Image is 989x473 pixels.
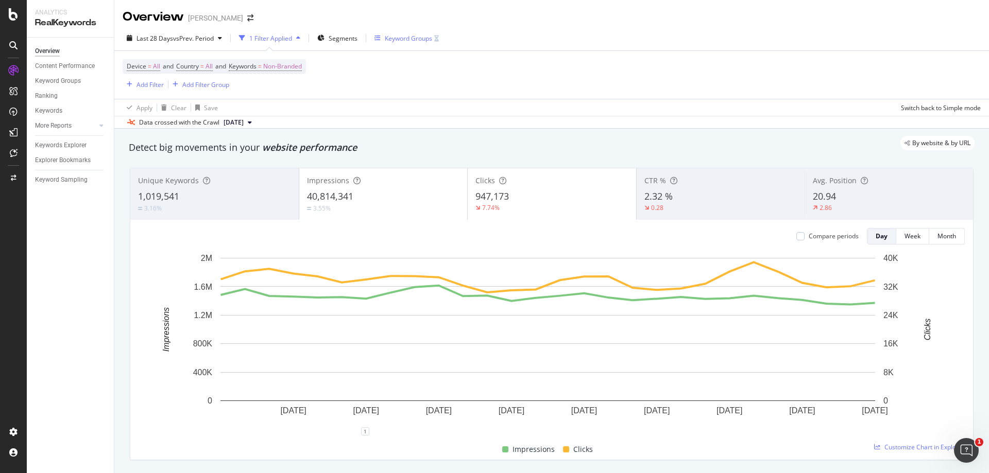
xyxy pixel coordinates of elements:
[123,30,226,46] button: Last 28 DaysvsPrev. Period
[813,176,857,185] span: Avg. Position
[883,396,888,405] text: 0
[123,78,164,91] button: Add Filter
[809,232,859,240] div: Compare periods
[182,80,229,89] div: Add Filter Group
[475,176,495,185] span: Clicks
[35,174,107,185] a: Keyword Sampling
[35,76,81,86] div: Keyword Groups
[137,34,173,43] span: Last 28 Days
[35,91,107,101] a: Ranking
[874,443,965,451] a: Customize Chart in Explorer
[123,8,184,26] div: Overview
[215,62,226,71] span: and
[884,443,965,451] span: Customize Chart in Explorer
[35,155,91,166] div: Explorer Bookmarks
[937,232,956,240] div: Month
[148,62,151,71] span: =
[307,207,311,210] img: Equal
[35,140,87,151] div: Keywords Explorer
[361,427,369,435] div: 1
[475,190,509,202] span: 947,173
[188,13,243,23] div: [PERSON_NAME]
[426,406,452,415] text: [DATE]
[499,406,524,415] text: [DATE]
[137,80,164,89] div: Add Filter
[897,99,981,116] button: Switch back to Simple mode
[162,307,170,352] text: Impressions
[35,155,107,166] a: Explorer Bookmarks
[35,76,107,86] a: Keyword Groups
[137,103,152,112] div: Apply
[883,254,898,262] text: 40K
[127,62,146,71] span: Device
[651,203,663,212] div: 0.28
[644,406,670,415] text: [DATE]
[929,228,965,244] button: Month
[193,339,213,348] text: 800K
[876,232,888,240] div: Day
[644,190,673,202] span: 2.32 %
[194,282,212,291] text: 1.6M
[157,99,186,116] button: Clear
[573,443,593,456] span: Clicks
[571,406,597,415] text: [DATE]
[138,176,199,185] span: Unique Keywords
[229,62,257,71] span: Keywords
[313,204,331,213] div: 3.55%
[163,62,174,71] span: and
[191,99,218,116] button: Save
[139,253,957,431] svg: A chart.
[901,103,981,112] div: Switch back to Simple mode
[171,103,186,112] div: Clear
[35,46,60,57] div: Overview
[35,120,72,131] div: More Reports
[176,62,199,71] span: Country
[370,30,443,46] button: Keyword Groups
[35,91,58,101] div: Ranking
[883,282,898,291] text: 32K
[867,228,896,244] button: Day
[905,232,920,240] div: Week
[923,319,932,341] text: Clicks
[313,30,362,46] button: Segments
[35,8,106,17] div: Analytics
[883,311,898,320] text: 24K
[35,106,107,116] a: Keywords
[206,59,213,74] span: All
[263,59,302,74] span: Non-Branded
[820,203,832,212] div: 2.86
[139,118,219,127] div: Data crossed with the Crawl
[193,368,213,377] text: 400K
[35,174,88,185] div: Keyword Sampling
[896,228,929,244] button: Week
[912,140,970,146] span: By website & by URL
[975,438,983,446] span: 1
[249,34,292,43] div: 1 Filter Applied
[35,106,62,116] div: Keywords
[144,204,162,213] div: 3.16%
[258,62,262,71] span: =
[204,103,218,112] div: Save
[883,368,894,377] text: 8K
[35,140,107,151] a: Keywords Explorer
[219,116,256,129] button: [DATE]
[201,254,212,262] text: 2M
[513,443,555,456] span: Impressions
[789,406,815,415] text: [DATE]
[208,396,212,405] text: 0
[35,46,107,57] a: Overview
[173,34,214,43] span: vs Prev. Period
[482,203,500,212] div: 7.74%
[153,59,160,74] span: All
[138,190,179,202] span: 1,019,541
[280,406,306,415] text: [DATE]
[200,62,204,71] span: =
[307,190,353,202] span: 40,814,341
[35,61,95,72] div: Content Performance
[35,17,106,29] div: RealKeywords
[35,120,96,131] a: More Reports
[35,61,107,72] a: Content Performance
[862,406,888,415] text: [DATE]
[123,99,152,116] button: Apply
